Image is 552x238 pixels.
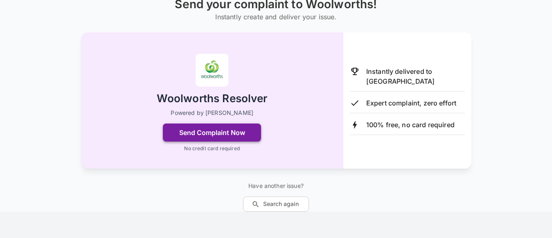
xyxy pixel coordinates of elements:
[171,109,253,117] p: Powered by [PERSON_NAME]
[163,124,261,142] button: Send Complaint Now
[366,120,455,130] p: 100% free, no card required
[366,66,465,86] p: Instantly delivered to [GEOGRAPHIC_DATA]
[175,11,377,23] h6: Instantly create and deliver your issue.
[366,98,456,108] p: Expert complaint, zero effort
[184,145,239,152] p: No credit card required
[243,182,309,190] p: Have another issue?
[196,54,228,87] img: Woolworths
[157,92,268,106] h2: Woolworths Resolver
[243,197,309,212] button: Search again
